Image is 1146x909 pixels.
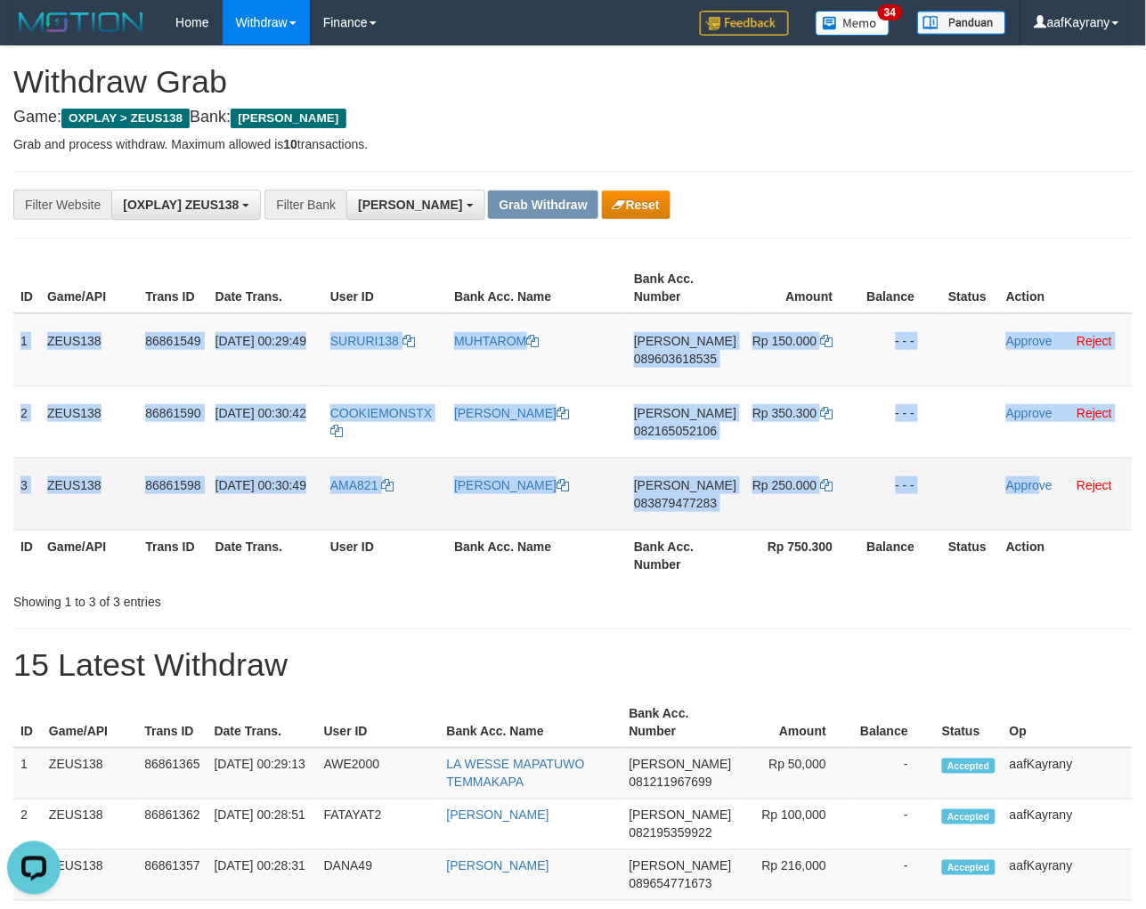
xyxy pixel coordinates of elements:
[123,198,239,212] span: [OXPLAY] ZEUS138
[739,799,853,850] td: Rp 100,000
[1006,478,1053,492] a: Approve
[634,406,736,420] span: [PERSON_NAME]
[816,11,890,36] img: Button%20Memo.svg
[440,697,622,748] th: Bank Acc. Name
[215,334,306,348] span: [DATE] 00:29:49
[111,190,261,220] button: [OXPLAY] ZEUS138
[447,859,549,873] a: [PERSON_NAME]
[853,799,935,850] td: -
[208,530,323,580] th: Date Trans.
[13,647,1133,683] h1: 15 Latest Withdraw
[454,478,569,492] a: [PERSON_NAME]
[215,478,306,492] span: [DATE] 00:30:49
[447,530,627,580] th: Bank Acc. Name
[942,759,996,774] span: Accepted
[207,697,317,748] th: Date Trans.
[820,478,833,492] a: Copy 250000 to clipboard
[859,313,941,386] td: - - -
[207,799,317,850] td: [DATE] 00:28:51
[13,386,40,458] td: 2
[330,478,378,492] span: AMA821
[700,11,789,36] img: Feedback.jpg
[330,478,394,492] a: AMA821
[627,263,744,313] th: Bank Acc. Number
[630,808,732,823] span: [PERSON_NAME]
[323,530,447,580] th: User ID
[859,386,941,458] td: - - -
[634,334,736,348] span: [PERSON_NAME]
[13,9,149,36] img: MOTION_logo.png
[231,109,345,128] span: [PERSON_NAME]
[40,263,138,313] th: Game/API
[853,748,935,799] td: -
[13,530,40,580] th: ID
[40,458,138,530] td: ZEUS138
[13,109,1133,126] h4: Game: Bank:
[358,198,462,212] span: [PERSON_NAME]
[942,860,996,875] span: Accepted
[40,386,138,458] td: ZEUS138
[1077,406,1113,420] a: Reject
[13,135,1133,153] p: Grab and process withdraw. Maximum allowed is transactions.
[630,877,712,891] span: Copy 089654771673 to clipboard
[330,406,432,420] span: COOKIEMONSTX
[622,697,739,748] th: Bank Acc. Number
[744,263,859,313] th: Amount
[999,263,1133,313] th: Action
[739,697,853,748] th: Amount
[634,352,717,366] span: Copy 089603618535 to clipboard
[145,406,200,420] span: 86861590
[40,313,138,386] td: ZEUS138
[630,775,712,790] span: Copy 081211967699 to clipboard
[630,826,712,840] span: Copy 082195359922 to clipboard
[602,191,671,219] button: Reset
[752,406,817,420] span: Rp 350.300
[317,748,440,799] td: AWE2000
[634,424,717,438] span: Copy 082165052106 to clipboard
[13,586,464,611] div: Showing 1 to 3 of 3 entries
[13,748,42,799] td: 1
[138,263,207,313] th: Trans ID
[317,850,440,901] td: DANA49
[630,859,732,873] span: [PERSON_NAME]
[853,697,935,748] th: Balance
[13,64,1133,100] h1: Withdraw Grab
[1077,334,1113,348] a: Reject
[264,190,346,220] div: Filter Bank
[283,137,297,151] strong: 10
[42,748,137,799] td: ZEUS138
[1003,697,1133,748] th: Op
[42,697,137,748] th: Game/API
[630,758,732,772] span: [PERSON_NAME]
[447,263,627,313] th: Bank Acc. Name
[752,334,817,348] span: Rp 150.000
[820,406,833,420] a: Copy 350300 to clipboard
[42,799,137,850] td: ZEUS138
[40,530,138,580] th: Game/API
[878,4,902,20] span: 34
[13,697,42,748] th: ID
[917,11,1006,35] img: panduan.png
[941,530,999,580] th: Status
[330,334,415,348] a: SURURI138
[61,109,190,128] span: OXPLAY > ZEUS138
[138,530,207,580] th: Trans ID
[1006,406,1053,420] a: Approve
[454,334,539,348] a: MUHTAROM
[137,748,207,799] td: 86861365
[488,191,597,219] button: Grab Withdraw
[42,850,137,901] td: ZEUS138
[999,530,1133,580] th: Action
[346,190,484,220] button: [PERSON_NAME]
[447,758,585,790] a: LA WESSE MAPATUWO TEMMAKAPA
[627,530,744,580] th: Bank Acc. Number
[208,263,323,313] th: Date Trans.
[317,799,440,850] td: FATAYAT2
[744,530,859,580] th: Rp 750.300
[1006,334,1053,348] a: Approve
[13,190,111,220] div: Filter Website
[137,697,207,748] th: Trans ID
[454,406,569,420] a: [PERSON_NAME]
[752,478,817,492] span: Rp 250.000
[820,334,833,348] a: Copy 150000 to clipboard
